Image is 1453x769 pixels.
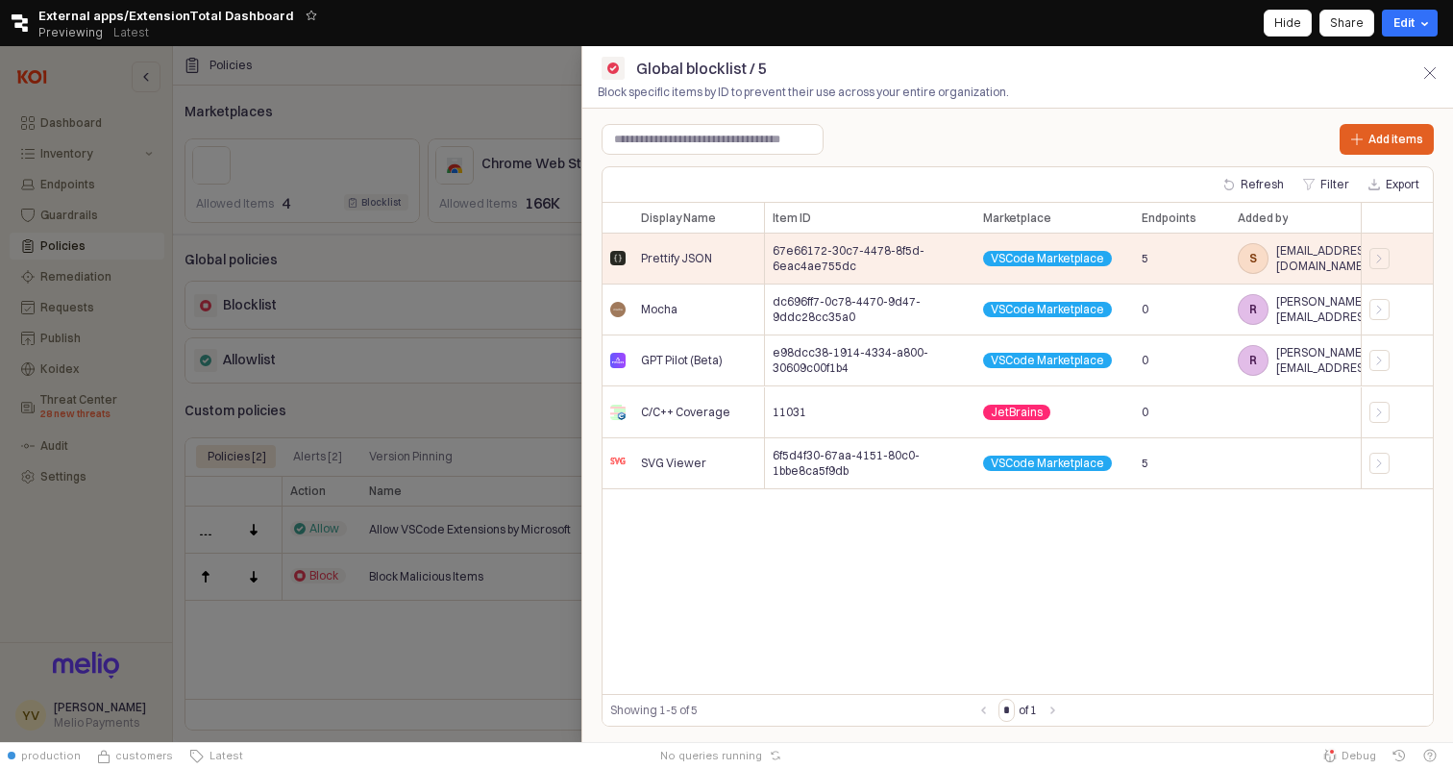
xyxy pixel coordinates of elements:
button: Releases and History [103,19,160,46]
span: Marketplace [983,211,1051,226]
span: VSCode Marketplace [991,354,1104,369]
span: Debug [1342,748,1376,763]
span: s [1239,244,1268,273]
span: 0 [1142,354,1148,369]
span: [EMAIL_ADDRESS][DOMAIN_NAME] [1276,243,1389,274]
button: Refresh [1216,173,1292,196]
span: Endpoints [1142,211,1196,226]
span: [PERSON_NAME][EMAIL_ADDRESS][PERSON_NAME][PERSON_NAME][DOMAIN_NAME] [1276,294,1389,325]
button: Filter [1295,173,1357,196]
p: Share [1330,15,1364,31]
span: VSCode Marketplace [991,456,1104,471]
p: Latest [113,25,149,40]
span: C/C++ Coverage [641,405,730,420]
span: dc696ff7-0c78-4470-9d47-9ddc28cc35a0 [773,294,967,325]
span: VSCode Marketplace [991,251,1104,266]
p: Add items [1368,132,1423,147]
button: Source Control [88,742,181,769]
span: JetBrains [991,405,1043,420]
span: VSCode Marketplace [991,302,1104,317]
span: 67e66172-30c7-4478-8f5d-6eac4ae755dc [773,243,967,274]
span: 6f5d4f30-67aa-4151-80c0-1bbe8ca5f9db [773,448,967,479]
button: Export [1361,173,1427,196]
button: History [1384,742,1415,769]
span: No queries running [660,748,762,763]
span: 5 [1142,456,1148,471]
span: Latest [204,748,243,763]
span: Prettify JSON [641,251,712,266]
p: Global blocklist / 5 [636,57,767,80]
input: Page [999,700,1014,721]
span: 0 [1142,302,1148,317]
button: Add items [1340,124,1434,155]
span: [PERSON_NAME][EMAIL_ADDRESS][PERSON_NAME][PERSON_NAME][DOMAIN_NAME] [1276,346,1389,377]
span: customers [115,748,173,763]
span: Previewing [38,23,103,42]
span: e98dcc38-1914-4334-a800-30609c00f1b4 [773,346,967,377]
span: GPT Pilot (Beta) [641,354,723,369]
button: Debug [1315,742,1384,769]
button: Hide app [1264,10,1312,37]
button: Reset app state [766,750,785,761]
p: Block specific items by ID to prevent their use across your entire organization. [598,84,1240,101]
span: r [1239,347,1268,376]
label: of 1 [1019,701,1037,720]
span: production [21,748,81,763]
div: Table toolbar [603,694,1433,726]
span: SVG Viewer [641,456,706,471]
button: Latest [181,742,251,769]
span: External apps/ExtensionTotal Dashboard [38,6,294,25]
button: Add app to favorites [302,6,321,25]
span: 5 [1142,251,1148,266]
span: 11031 [773,405,806,420]
button: Share app [1319,10,1374,37]
span: Added by [1238,211,1288,226]
span: Display Name [641,211,716,226]
button: Help [1415,742,1445,769]
div: Previewing Latest [38,19,160,46]
span: Mocha [641,302,677,317]
div: Hide [1274,11,1301,36]
button: Edit [1382,10,1438,37]
div: Showing 1-5 of 5 [610,701,972,720]
span: 0 [1142,405,1148,420]
span: r [1239,295,1268,324]
span: Item ID [773,211,811,226]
